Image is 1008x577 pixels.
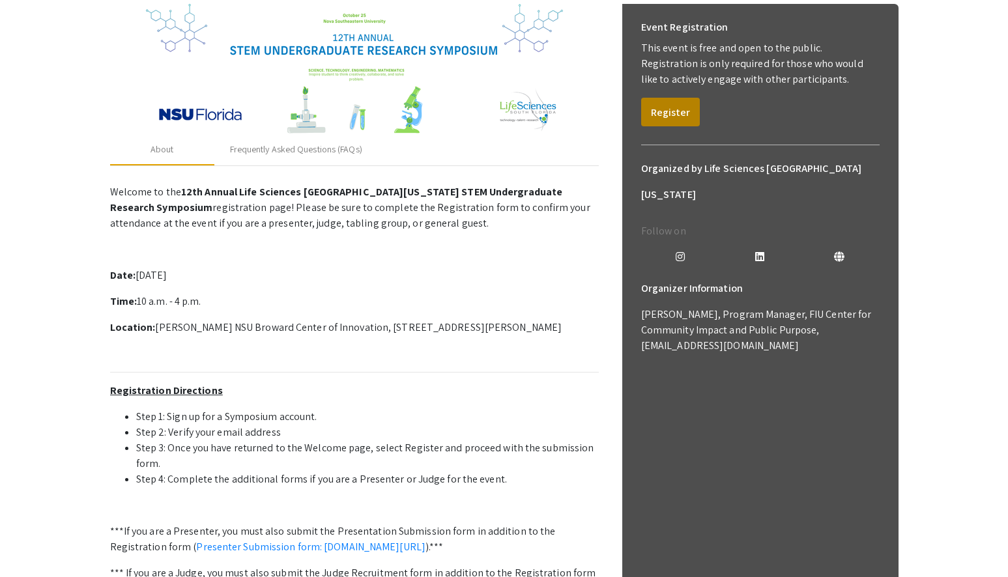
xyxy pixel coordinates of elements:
[641,156,880,208] h6: Organized by Life Sciences [GEOGRAPHIC_DATA][US_STATE]
[110,268,136,282] strong: Date:
[641,223,880,239] p: Follow on
[110,185,563,214] strong: 12th Annual Life Sciences [GEOGRAPHIC_DATA][US_STATE] STEM Undergraduate Research Symposium
[641,98,700,126] button: Register
[110,320,156,334] strong: Location:
[110,294,599,309] p: 10 a.m. - 4 p.m.
[641,307,880,354] p: [PERSON_NAME], Program Manager, FIU Center for Community Impact and Public Purpose, [EMAIL_ADDRES...
[110,184,599,231] p: Welcome to the registration page! Please be sure to complete the Registration form to confirm you...
[641,14,728,40] h6: Event Registration
[136,409,599,425] li: Step 1: Sign up for a Symposium account.
[641,275,880,302] h6: Organizer Information
[110,384,223,397] u: Registration Directions
[110,524,599,555] p: ***If you are a Presenter, you must also submit the Presentation Submission form in addition to t...
[136,425,599,440] li: Step 2: Verify your email address
[151,143,174,156] div: About
[110,294,137,308] strong: Time:
[230,143,362,156] div: Frequently Asked Questions (FAQs)
[136,471,599,487] li: Step 4: Complete the additional forms if you are a Presenter or Judge for the event.
[110,268,599,283] p: [DATE]
[196,540,425,554] a: Presenter Submission form: [DOMAIN_NAME][URL]
[146,4,563,134] img: 32153a09-f8cb-4114-bf27-cfb6bc84fc69.png
[10,518,55,567] iframe: Chat
[136,440,599,471] li: Step 3: Once you have returned to the Welcome page, select Register and proceed with the submissi...
[641,40,880,87] p: This event is free and open to the public. Registration is only required for those who would like...
[110,320,599,335] p: [PERSON_NAME] NSU Broward Center of Innovation, [STREET_ADDRESS][PERSON_NAME]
